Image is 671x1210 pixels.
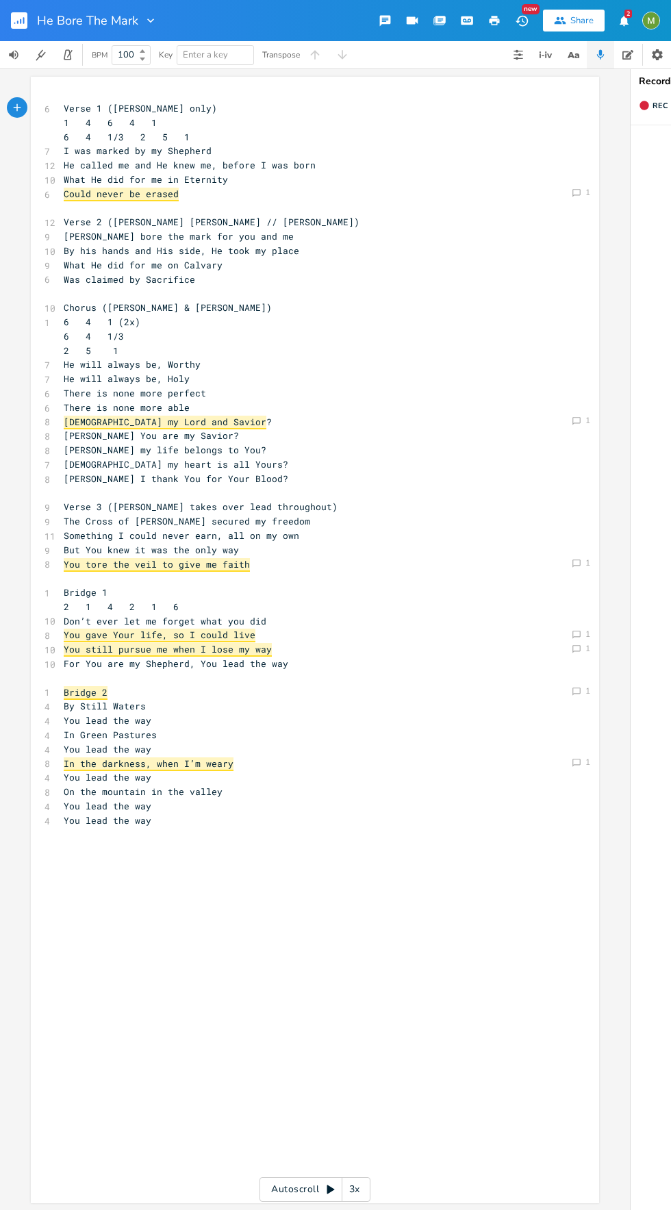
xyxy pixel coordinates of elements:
button: Share [543,10,605,31]
div: Transpose [262,51,300,59]
span: Verse 2 ([PERSON_NAME] [PERSON_NAME] // [PERSON_NAME]) [64,216,359,228]
span: [PERSON_NAME] my life belongs to You? [64,444,266,456]
span: 2 5 1 [64,344,118,357]
span: You lead the way [64,814,151,827]
span: He will always be, Worthy [64,358,201,370]
span: He called me and He knew me, before I was born [64,159,316,171]
div: New [522,4,540,14]
span: [DEMOGRAPHIC_DATA] my heart is all Yours? [64,458,288,470]
span: [DEMOGRAPHIC_DATA] my Lord and Savior [64,416,266,429]
span: On the mountain in the valley [64,785,223,798]
div: 1 [585,687,590,695]
span: You lead the way [64,743,151,755]
div: 1 [585,416,590,425]
span: You lead the way [64,714,151,727]
span: By his hands and His side, He took my place [64,244,299,257]
span: For You are my Shepherd, You lead the way [64,657,288,670]
span: In Green Pastures [64,729,157,741]
img: Mik Sivak [642,12,660,29]
div: 1 [585,758,590,766]
span: [PERSON_NAME] You are my Savior? [64,429,239,442]
div: Autoscroll [259,1177,370,1202]
span: [PERSON_NAME] I thank You for Your Blood? [64,472,288,485]
button: New [508,8,535,33]
span: Verse 3 ([PERSON_NAME] takes over lead throughout) [64,501,338,513]
div: 1 [585,630,590,638]
span: Enter a key [183,49,228,61]
span: Bridge 1 [64,586,107,598]
span: Bridge 2 [64,686,107,700]
div: Key [159,51,173,59]
span: By Still Waters [64,700,146,712]
span: Rec [653,101,668,111]
button: 2 [610,8,637,33]
span: But You knew it was the only way [64,544,239,556]
span: 6 4 1/3 2 5 1 [64,131,190,143]
div: BPM [92,51,107,59]
span: [PERSON_NAME] bore the mark for you and me [64,230,294,242]
span: Could never be erased [64,188,179,201]
span: You lead the way [64,771,151,783]
span: 6 4 1 (2x) [64,316,140,328]
span: You tore the veil to give me faith [64,558,250,572]
div: 2 [624,10,632,18]
span: He will always be, Holy [64,373,190,385]
div: 1 [585,644,590,653]
span: You gave Your life, so I could live [64,629,255,642]
span: Don’t ever let me forget what you did [64,615,266,627]
span: You still pursue me when I lose my way [64,643,272,657]
span: Something I could never earn, all on my own [64,529,299,542]
div: 1 [585,188,590,197]
span: 1 4 6 4 1 [64,116,157,129]
span: There is none more perfect [64,387,206,399]
span: Was claimed by Sacrifice [64,273,195,286]
span: He Bore The Mark [37,14,138,27]
span: I was marked by my Shepherd [64,144,212,157]
span: In the darkness, when I’m weary [64,757,233,771]
span: You lead the way [64,800,151,812]
span: What He did for me in Eternity [64,173,228,186]
div: Share [570,14,594,27]
span: Chorus ([PERSON_NAME] & [PERSON_NAME]) [64,301,272,314]
div: 3x [342,1177,367,1202]
span: The Cross of [PERSON_NAME] secured my freedom [64,515,310,527]
span: What He did for me on Calvary [64,259,223,271]
span: 2 1 4 2 1 6 [64,601,179,613]
span: 6 4 1/3 [64,330,124,342]
span: Verse 1 ([PERSON_NAME] only) [64,102,217,114]
div: 1 [585,559,590,567]
span: ? [64,416,272,428]
span: There is none more able [64,401,190,414]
